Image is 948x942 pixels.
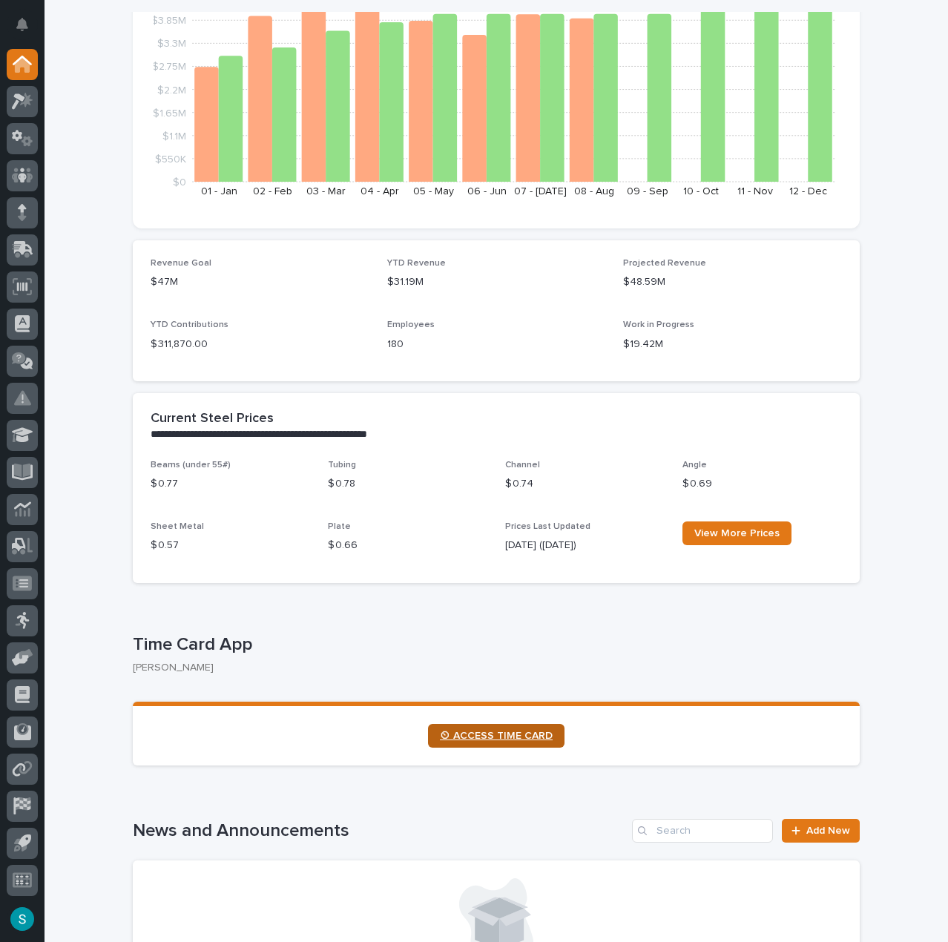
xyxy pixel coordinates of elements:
[623,337,842,352] p: $19.42M
[157,85,186,95] tspan: $2.2M
[440,731,553,741] span: ⏲ ACCESS TIME CARD
[328,461,356,470] span: Tubing
[682,521,791,545] a: View More Prices
[151,274,369,290] p: $47M
[328,476,487,492] p: $ 0.78
[505,538,665,553] p: [DATE] ([DATE])
[387,259,446,268] span: YTD Revenue
[623,320,694,329] span: Work in Progress
[467,186,507,197] text: 06 - Jun
[151,476,310,492] p: $ 0.77
[153,108,186,118] tspan: $1.65M
[151,337,369,352] p: $ 311,870.00
[151,538,310,553] p: $ 0.57
[782,819,860,843] a: Add New
[361,186,399,197] text: 04 - Apr
[157,39,186,49] tspan: $3.3M
[505,522,590,531] span: Prices Last Updated
[162,131,186,141] tspan: $1.1M
[627,186,668,197] text: 09 - Sep
[133,820,626,842] h1: News and Announcements
[7,903,38,935] button: users-avatar
[306,186,346,197] text: 03 - Mar
[505,461,540,470] span: Channel
[173,177,186,188] tspan: $0
[623,274,842,290] p: $48.59M
[413,186,454,197] text: 05 - May
[505,476,665,492] p: $ 0.74
[19,18,38,42] div: Notifications
[133,634,854,656] p: Time Card App
[737,186,773,197] text: 11 - Nov
[7,9,38,40] button: Notifications
[151,461,231,470] span: Beams (under 55#)
[789,186,827,197] text: 12 - Dec
[387,337,606,352] p: 180
[151,259,211,268] span: Revenue Goal
[201,186,237,197] text: 01 - Jan
[632,819,773,843] input: Search
[151,522,204,531] span: Sheet Metal
[683,186,719,197] text: 10 - Oct
[133,662,848,674] p: [PERSON_NAME]
[806,826,850,836] span: Add New
[151,411,274,427] h2: Current Steel Prices
[514,186,567,197] text: 07 - [DATE]
[151,320,228,329] span: YTD Contributions
[428,724,564,748] a: ⏲ ACCESS TIME CARD
[155,154,186,164] tspan: $550K
[152,62,186,72] tspan: $2.75M
[682,461,707,470] span: Angle
[328,538,487,553] p: $ 0.66
[387,274,606,290] p: $31.19M
[328,522,351,531] span: Plate
[574,186,614,197] text: 08 - Aug
[387,320,435,329] span: Employees
[682,476,842,492] p: $ 0.69
[694,528,780,538] span: View More Prices
[623,259,706,268] span: Projected Revenue
[151,16,186,26] tspan: $3.85M
[253,186,292,197] text: 02 - Feb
